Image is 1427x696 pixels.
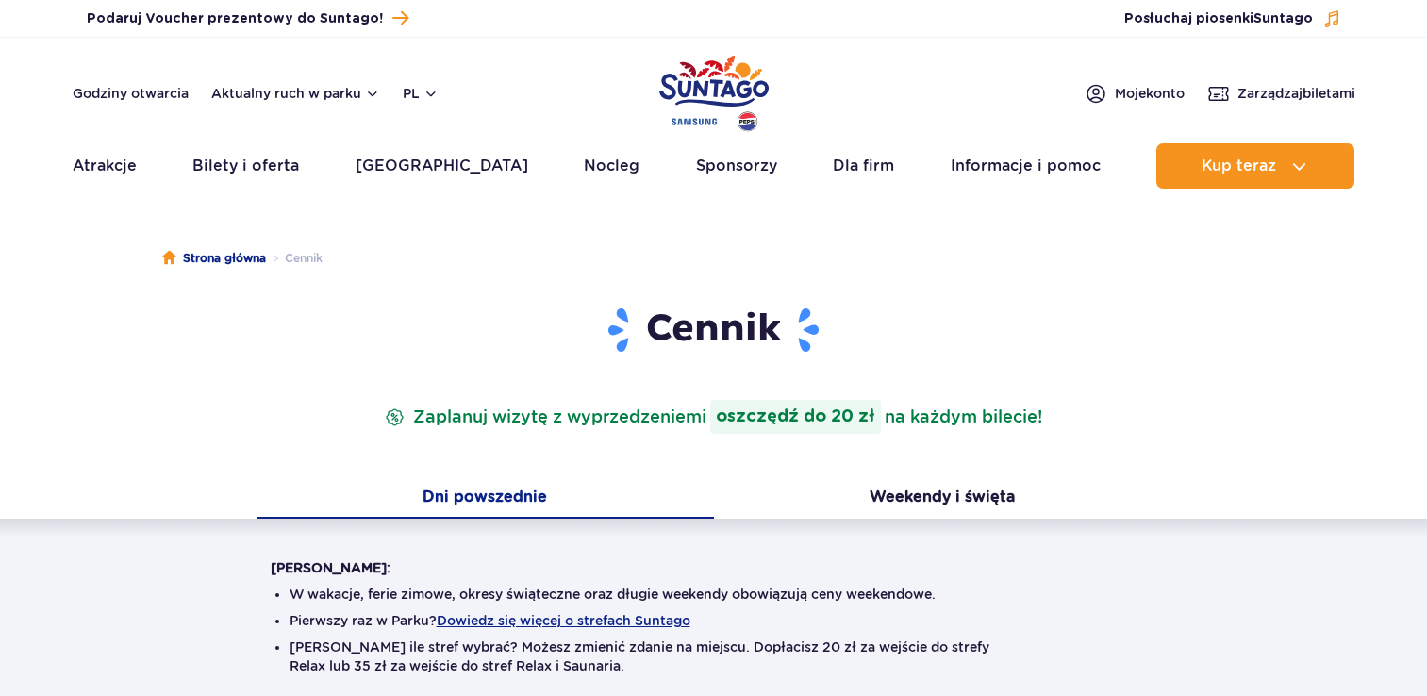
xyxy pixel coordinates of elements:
strong: [PERSON_NAME]: [271,560,390,575]
span: Podaruj Voucher prezentowy do Suntago! [87,9,383,28]
button: Kup teraz [1156,143,1354,189]
a: Bilety i oferta [192,143,299,189]
button: Posłuchaj piosenkiSuntago [1124,9,1341,28]
a: Park of Poland [659,47,769,134]
li: W wakacje, ferie zimowe, okresy świąteczne oraz długie weekendy obowiązują ceny weekendowe. [290,585,1138,604]
a: Nocleg [584,143,639,189]
button: Dni powszednie [257,479,714,519]
span: Posłuchaj piosenki [1124,9,1313,28]
a: Strona główna [162,249,266,268]
button: Dowiedz się więcej o strefach Suntago [437,613,690,628]
a: Godziny otwarcia [73,84,189,103]
li: [PERSON_NAME] ile stref wybrać? Możesz zmienić zdanie na miejscu. Dopłacisz 20 zł za wejście do s... [290,638,1138,675]
a: Informacje i pomoc [951,143,1101,189]
a: Dla firm [833,143,894,189]
a: Zarządzajbiletami [1207,82,1355,105]
button: pl [403,84,439,103]
span: Moje konto [1115,84,1185,103]
span: Kup teraz [1202,157,1276,174]
button: Weekendy i święta [714,479,1171,519]
a: [GEOGRAPHIC_DATA] [356,143,528,189]
a: Podaruj Voucher prezentowy do Suntago! [87,6,408,31]
a: Atrakcje [73,143,137,189]
li: Pierwszy raz w Parku? [290,611,1138,630]
li: Cennik [266,249,323,268]
h1: Cennik [271,306,1157,355]
span: Zarządzaj biletami [1237,84,1355,103]
a: Sponsorzy [696,143,777,189]
a: Mojekonto [1085,82,1185,105]
strong: oszczędź do 20 zł [710,400,881,434]
span: Suntago [1253,12,1313,25]
button: Aktualny ruch w parku [211,86,380,101]
p: Zaplanuj wizytę z wyprzedzeniem na każdym bilecie! [381,400,1046,434]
